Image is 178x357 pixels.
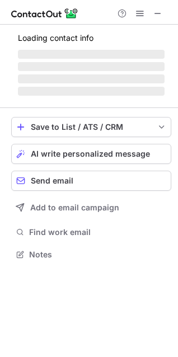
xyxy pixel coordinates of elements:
button: AI write personalized message [11,144,171,164]
button: Find work email [11,224,171,240]
span: ‌ [18,50,165,59]
span: Notes [29,250,167,260]
div: Save to List / ATS / CRM [31,123,152,131]
button: Send email [11,171,171,191]
span: Add to email campaign [30,203,119,212]
p: Loading contact info [18,34,165,43]
img: ContactOut v5.3.10 [11,7,78,20]
span: Find work email [29,227,167,237]
span: Send email [31,176,73,185]
button: Add to email campaign [11,198,171,218]
span: ‌ [18,87,165,96]
button: Notes [11,247,171,262]
span: ‌ [18,62,165,71]
button: save-profile-one-click [11,117,171,137]
span: ‌ [18,74,165,83]
span: AI write personalized message [31,149,150,158]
